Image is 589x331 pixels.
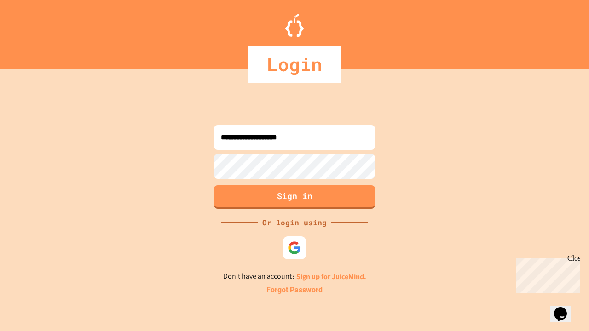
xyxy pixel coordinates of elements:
p: Don't have an account? [223,271,366,282]
div: Chat with us now!Close [4,4,64,58]
button: Sign in [214,185,375,209]
iframe: chat widget [513,254,580,293]
div: Login [248,46,341,83]
a: Sign up for JuiceMind. [296,272,366,281]
div: Or login using [258,217,331,228]
a: Forgot Password [266,285,323,296]
iframe: chat widget [550,294,580,322]
img: google-icon.svg [288,241,301,255]
img: Logo.svg [285,14,304,37]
